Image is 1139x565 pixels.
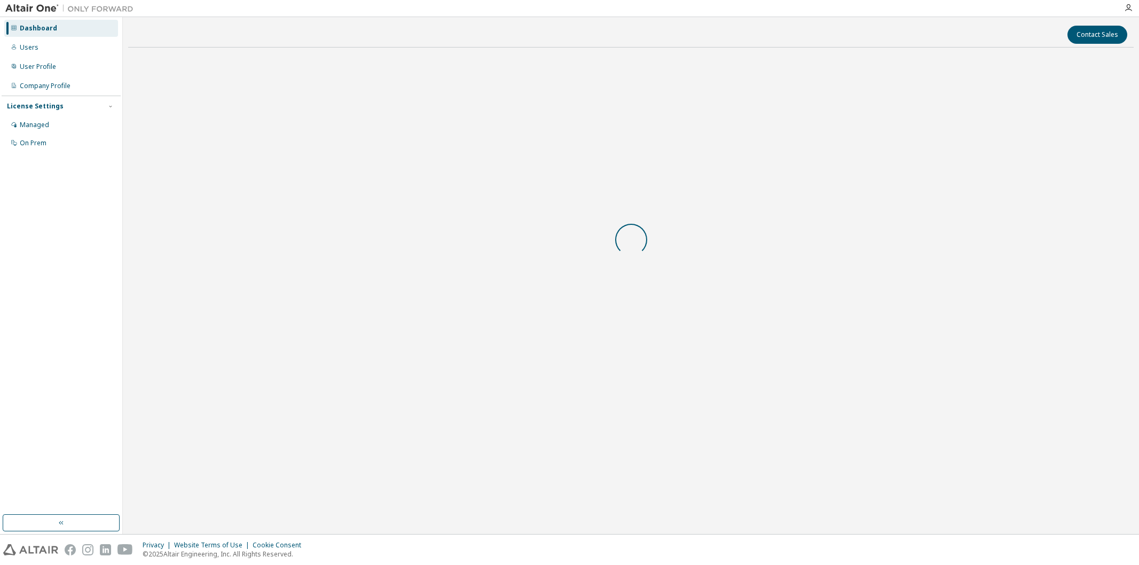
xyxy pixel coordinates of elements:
div: Cookie Consent [253,541,308,550]
div: Dashboard [20,24,57,33]
img: linkedin.svg [100,544,111,555]
div: Users [20,43,38,52]
img: youtube.svg [117,544,133,555]
img: altair_logo.svg [3,544,58,555]
div: Managed [20,121,49,129]
div: Privacy [143,541,174,550]
div: Website Terms of Use [174,541,253,550]
div: On Prem [20,139,46,147]
div: Company Profile [20,82,70,90]
img: Altair One [5,3,139,14]
img: facebook.svg [65,544,76,555]
p: © 2025 Altair Engineering, Inc. All Rights Reserved. [143,550,308,559]
button: Contact Sales [1067,26,1127,44]
div: License Settings [7,102,64,111]
img: instagram.svg [82,544,93,555]
div: User Profile [20,62,56,71]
